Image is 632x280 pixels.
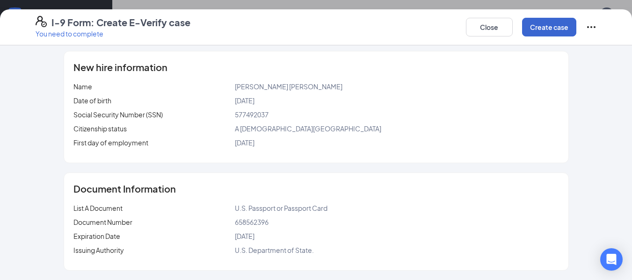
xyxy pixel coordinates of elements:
svg: FormI9EVerifyIcon [36,16,47,27]
div: Open Intercom Messenger [600,248,623,271]
span: U.S. Department of State. [235,246,314,254]
span: A [DEMOGRAPHIC_DATA][GEOGRAPHIC_DATA] [235,124,381,133]
span: Document Information [73,184,176,194]
span: [DATE] [235,232,254,240]
span: Name [73,82,92,91]
span: Expiration Date [73,232,120,240]
span: Citizenship status [73,124,127,133]
button: Close [466,18,513,36]
span: List A Document [73,204,123,212]
span: [DATE] [235,96,254,105]
p: You need to complete [36,29,190,38]
span: First day of employment [73,138,148,147]
span: Document Number [73,218,132,226]
span: Social Security Number (SSN) [73,110,163,119]
span: 658562396 [235,218,269,226]
span: [DATE] [235,138,254,147]
span: U.S. Passport or Passport Card [235,204,327,212]
span: New hire information [73,63,167,72]
span: [PERSON_NAME] [PERSON_NAME] [235,82,342,91]
span: 577492037 [235,110,269,119]
span: Date of birth [73,96,111,105]
button: Create case [522,18,576,36]
span: Issuing Authority [73,246,124,254]
h4: I-9 Form: Create E-Verify case [51,16,190,29]
svg: Ellipses [586,22,597,33]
